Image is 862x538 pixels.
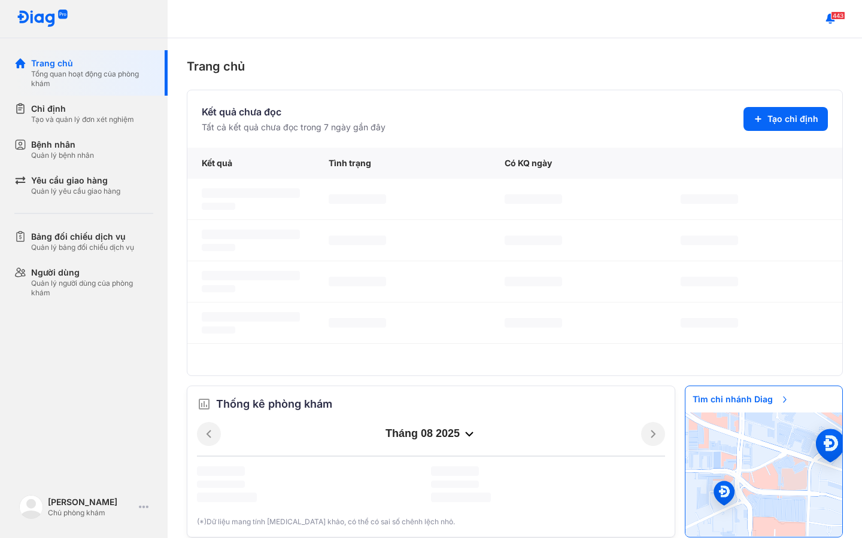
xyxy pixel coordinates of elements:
[431,493,491,502] span: ‌
[48,508,134,518] div: Chủ phòng khám
[202,121,386,133] div: Tất cả kết quả chưa đọc trong 7 ngày gần đây
[329,194,386,204] span: ‌
[31,279,153,298] div: Quản lý người dùng của phòng khám
[31,187,120,196] div: Quản lý yêu cầu giao hàng
[743,107,828,131] button: Tạo chỉ định
[197,493,257,502] span: ‌
[202,312,300,322] span: ‌
[202,230,300,239] span: ‌
[202,271,300,280] span: ‌
[31,103,134,115] div: Chỉ định
[187,148,314,179] div: Kết quả
[505,277,562,286] span: ‌
[681,318,738,328] span: ‌
[505,318,562,328] span: ‌
[221,427,641,441] div: tháng 08 2025
[187,57,843,75] div: Trang chủ
[329,318,386,328] span: ‌
[329,236,386,245] span: ‌
[31,139,94,151] div: Bệnh nhân
[31,243,134,252] div: Quản lý bảng đối chiếu dịch vụ
[431,466,479,476] span: ‌
[685,386,797,412] span: Tìm chi nhánh Diag
[202,285,235,292] span: ‌
[314,148,490,179] div: Tình trạng
[490,148,666,179] div: Có KQ ngày
[681,236,738,245] span: ‌
[19,495,43,519] img: logo
[197,466,245,476] span: ‌
[31,57,153,69] div: Trang chủ
[202,203,235,210] span: ‌
[17,10,68,28] img: logo
[831,11,845,20] span: 443
[31,69,153,88] div: Tổng quan hoạt động của phòng khám
[31,267,153,279] div: Người dùng
[505,236,562,245] span: ‌
[505,194,562,204] span: ‌
[767,113,818,125] span: Tạo chỉ định
[197,397,211,411] img: order.5a6da16c.svg
[197,516,665,527] div: (*)Dữ liệu mang tính [MEDICAL_DATA] khảo, có thể có sai số chênh lệch nhỏ.
[31,151,94,160] div: Quản lý bệnh nhân
[202,188,300,198] span: ‌
[216,396,332,412] span: Thống kê phòng khám
[31,175,120,187] div: Yêu cầu giao hàng
[681,277,738,286] span: ‌
[202,326,235,334] span: ‌
[329,277,386,286] span: ‌
[431,481,479,488] span: ‌
[197,481,245,488] span: ‌
[31,231,134,243] div: Bảng đối chiếu dịch vụ
[31,115,134,124] div: Tạo và quản lý đơn xét nghiệm
[48,496,134,508] div: [PERSON_NAME]
[681,194,738,204] span: ‌
[202,244,235,251] span: ‌
[202,105,386,119] div: Kết quả chưa đọc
